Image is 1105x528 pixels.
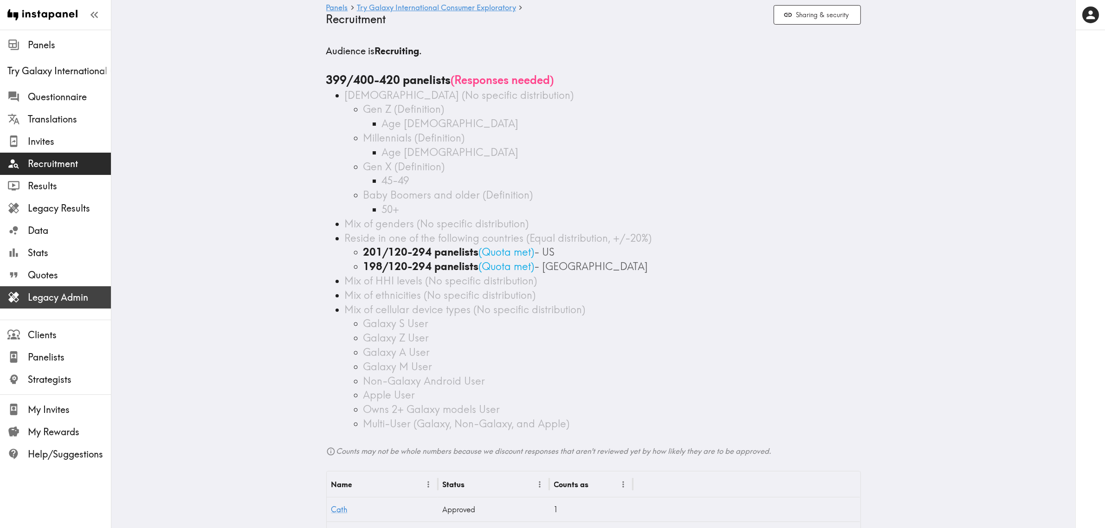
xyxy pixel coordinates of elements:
[363,317,429,330] span: Galaxy S User
[7,64,111,77] span: Try Galaxy International Consumer Exploratory
[443,480,465,489] div: Status
[363,160,445,173] span: Gen X (Definition)
[451,73,554,87] span: ( Responses needed )
[28,351,111,364] span: Panelists
[535,245,555,258] span: - US
[28,448,111,461] span: Help/Suggestions
[28,90,111,103] span: Questionnaire
[382,174,409,187] span: 45-49
[357,4,516,13] a: Try Galaxy International Consumer Exploratory
[326,4,348,13] a: Panels
[363,131,465,144] span: Millennials (Definition)
[28,425,111,438] span: My Rewards
[382,146,519,159] span: Age [DEMOGRAPHIC_DATA]
[363,331,429,344] span: Galaxy Z User
[28,373,111,386] span: Strategists
[28,157,111,170] span: Recruitment
[363,374,485,387] span: Non-Galaxy Android User
[479,245,535,258] span: ( Quota met )
[533,477,547,492] button: Menu
[28,403,111,416] span: My Invites
[363,260,479,273] b: 198/120-294 panelists
[345,232,652,245] span: Reside in one of the following countries (Equal distribution, +/-20%)
[363,360,433,373] span: Galaxy M User
[331,480,352,489] div: Name
[28,246,111,259] span: Stats
[345,274,537,287] span: Mix of HHI levels (No specific distribution)
[616,477,631,492] button: Menu
[363,346,430,359] span: Galaxy A User
[353,477,368,492] button: Sort
[535,260,648,273] span: - [GEOGRAPHIC_DATA]
[28,269,111,282] span: Quotes
[375,45,420,57] b: Recruiting
[28,291,111,304] span: Legacy Admin
[382,203,400,216] span: 50+
[28,113,111,126] span: Translations
[326,73,451,87] b: 399/400-420 panelists
[363,388,415,401] span: Apple User
[363,188,533,201] span: Baby Boomers and older (Definition)
[438,497,549,522] div: Approved
[28,135,111,148] span: Invites
[345,289,536,302] span: Mix of ethnicities (No specific distribution)
[466,477,480,492] button: Sort
[774,5,861,25] button: Sharing & security
[382,117,519,130] span: Age [DEMOGRAPHIC_DATA]
[345,303,586,316] span: Mix of cellular device types (No specific distribution)
[363,245,479,258] b: 201/120-294 panelists
[28,202,111,215] span: Legacy Results
[345,89,574,102] span: [DEMOGRAPHIC_DATA] (No specific distribution)
[479,260,535,273] span: ( Quota met )
[28,39,111,52] span: Panels
[28,180,111,193] span: Results
[421,477,436,492] button: Menu
[549,497,633,522] div: 1
[590,477,604,492] button: Sort
[363,403,500,416] span: Owns 2+ Galaxy models User
[331,505,348,514] a: Cath
[363,103,445,116] span: Gen Z (Definition)
[326,45,861,58] h5: Audience is .
[345,217,529,230] span: Mix of genders (No specific distribution)
[326,446,861,457] h6: Counts may not be whole numbers because we discount responses that aren't reviewed yet by how lik...
[554,480,589,489] div: Counts as
[326,13,766,26] h4: Recruitment
[28,224,111,237] span: Data
[363,417,570,430] span: Multi-User (Galaxy, Non-Galaxy, and Apple)
[28,328,111,341] span: Clients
